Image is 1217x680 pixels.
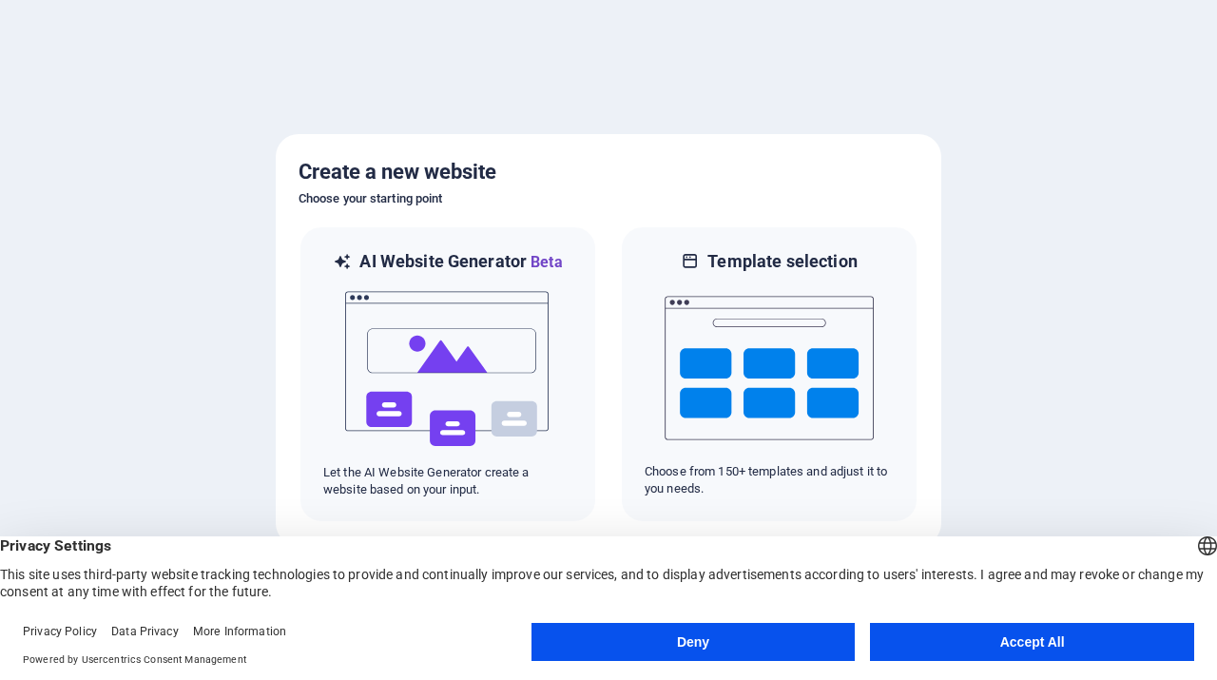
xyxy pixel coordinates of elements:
[527,253,563,271] span: Beta
[299,187,918,210] h6: Choose your starting point
[359,250,562,274] h6: AI Website Generator
[323,464,572,498] p: Let the AI Website Generator create a website based on your input.
[707,250,857,273] h6: Template selection
[343,274,552,464] img: ai
[645,463,894,497] p: Choose from 150+ templates and adjust it to you needs.
[299,225,597,523] div: AI Website GeneratorBetaaiLet the AI Website Generator create a website based on your input.
[620,225,918,523] div: Template selectionChoose from 150+ templates and adjust it to you needs.
[299,157,918,187] h5: Create a new website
